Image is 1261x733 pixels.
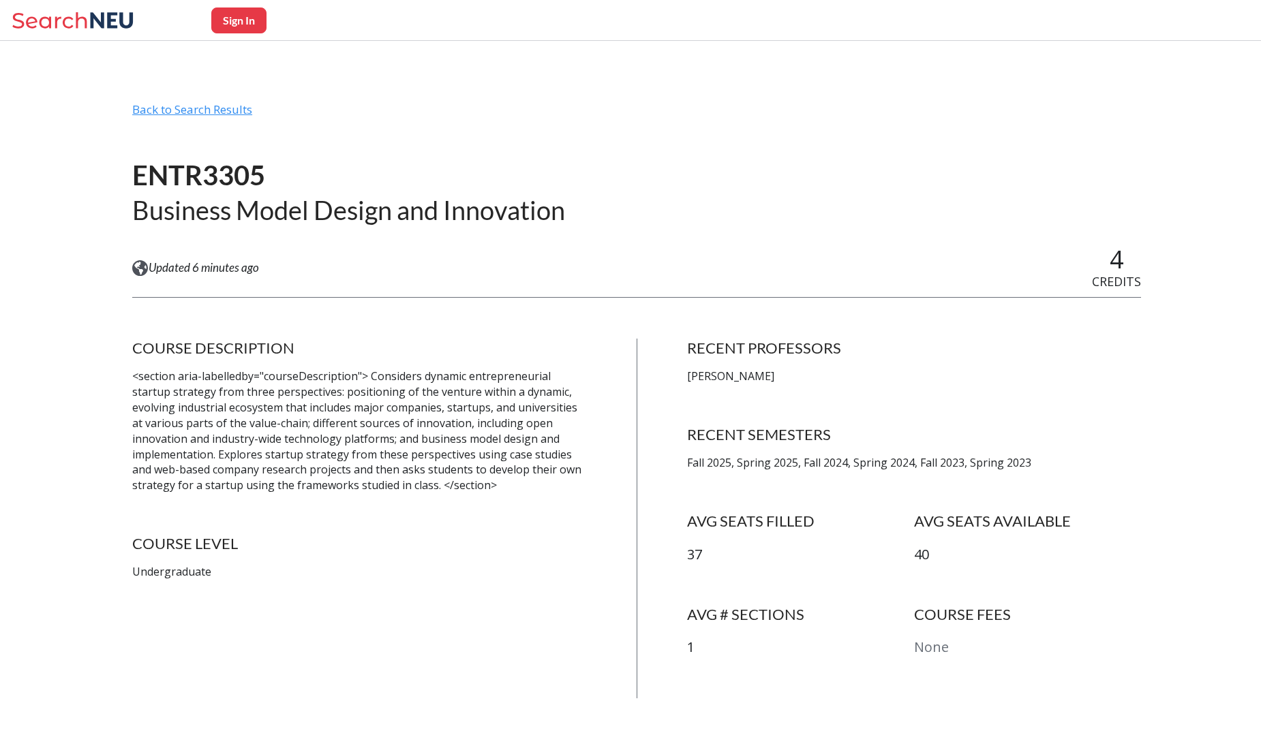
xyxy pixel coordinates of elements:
[132,534,586,553] h4: COURSE LEVEL
[687,425,1141,444] h4: RECENT SEMESTERS
[132,158,565,193] h1: ENTR3305
[132,102,1141,128] div: Back to Search Results
[132,339,586,358] h4: COURSE DESCRIPTION
[687,369,1141,384] p: [PERSON_NAME]
[1110,243,1124,276] span: 4
[687,638,914,657] p: 1
[914,512,1141,531] h4: AVG SEATS AVAILABLE
[687,455,1141,471] p: Fall 2025, Spring 2025, Fall 2024, Spring 2024, Fall 2023, Spring 2023
[914,545,1141,565] p: 40
[914,605,1141,624] h4: COURSE FEES
[211,7,267,33] button: Sign In
[132,369,586,493] p: <section aria-labelledby="courseDescription"> Considers dynamic entrepreneurial startup strategy ...
[687,545,914,565] p: 37
[914,638,1141,657] p: None
[1092,273,1141,290] span: CREDITS
[687,339,1141,358] h4: RECENT PROFESSORS
[132,193,565,227] h2: Business Model Design and Innovation
[687,512,914,531] h4: AVG SEATS FILLED
[132,564,586,580] p: Undergraduate
[687,605,914,624] h4: AVG # SECTIONS
[149,260,259,275] span: Updated 6 minutes ago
